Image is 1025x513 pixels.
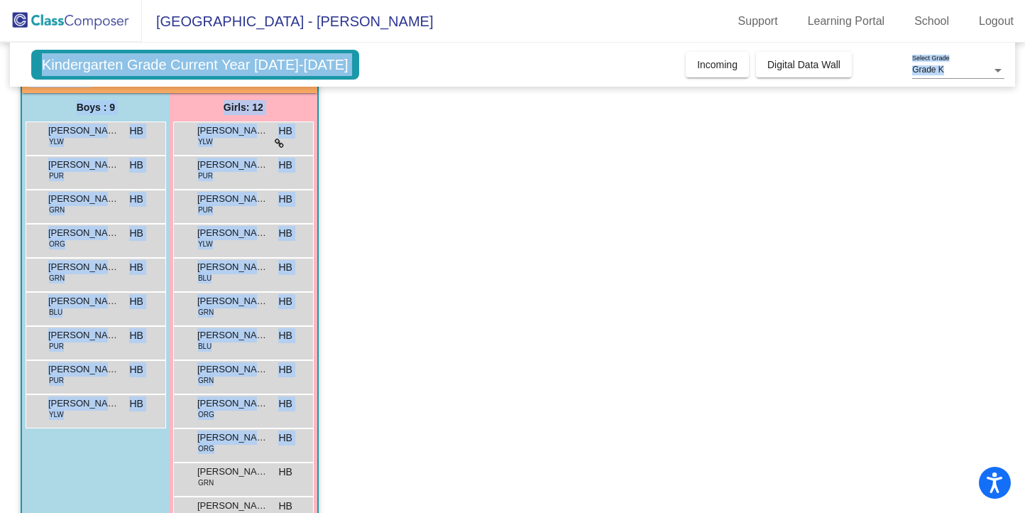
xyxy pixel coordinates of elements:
[129,362,143,377] span: HB
[796,10,897,33] a: Learning Portal
[170,93,317,121] div: Girls: 12
[49,136,64,147] span: YLW
[129,124,143,139] span: HB
[197,260,268,274] span: [PERSON_NAME]
[968,10,1025,33] a: Logout
[198,273,212,283] span: BLU
[49,307,62,318] span: BLU
[912,65,944,75] span: Grade K
[278,226,292,241] span: HB
[197,362,268,377] span: [PERSON_NAME] [PERSON_NAME]
[697,59,738,70] span: Incoming
[142,10,433,33] span: [GEOGRAPHIC_DATA] - [PERSON_NAME]
[129,158,143,173] span: HB
[48,396,119,411] span: [PERSON_NAME]
[767,59,840,70] span: Digital Data Wall
[48,328,119,342] span: [PERSON_NAME]
[22,93,170,121] div: Boys : 9
[278,465,292,480] span: HB
[278,124,292,139] span: HB
[49,239,65,249] span: ORG
[278,192,292,207] span: HB
[198,409,214,420] span: ORG
[49,273,65,283] span: GRN
[48,158,119,172] span: [PERSON_NAME]
[278,260,292,275] span: HB
[49,341,64,352] span: PUR
[129,396,143,411] span: HB
[198,205,213,215] span: PUR
[48,226,119,240] span: [PERSON_NAME]
[48,362,119,377] span: [PERSON_NAME]
[49,171,64,181] span: PUR
[198,341,212,352] span: BLU
[197,158,268,172] span: [PERSON_NAME]
[197,396,268,411] span: [PERSON_NAME]
[48,192,119,206] span: [PERSON_NAME]
[48,124,119,138] span: [PERSON_NAME]
[198,239,213,249] span: YLW
[197,226,268,240] span: [PERSON_NAME]
[49,205,65,215] span: GRN
[197,431,268,445] span: [PERSON_NAME]
[49,375,64,386] span: PUR
[31,50,359,80] span: Kindergarten Grade Current Year [DATE]-[DATE]
[197,294,268,308] span: [PERSON_NAME]
[197,124,268,138] span: [PERSON_NAME]
[278,431,292,445] span: HB
[278,362,292,377] span: HB
[198,136,213,147] span: YLW
[727,10,789,33] a: Support
[129,226,143,241] span: HB
[198,443,214,454] span: ORG
[278,396,292,411] span: HB
[278,158,292,173] span: HB
[49,409,64,420] span: YLW
[129,294,143,309] span: HB
[278,294,292,309] span: HB
[129,328,143,343] span: HB
[197,192,268,206] span: [PERSON_NAME]
[903,10,960,33] a: School
[756,52,852,77] button: Digital Data Wall
[197,328,268,342] span: [PERSON_NAME]
[686,52,749,77] button: Incoming
[198,477,214,488] span: GRN
[48,260,119,274] span: [PERSON_NAME]
[129,260,143,275] span: HB
[197,465,268,479] span: [PERSON_NAME]
[48,294,119,308] span: [PERSON_NAME]
[278,328,292,343] span: HB
[197,499,268,513] span: [PERSON_NAME]
[129,192,143,207] span: HB
[198,307,214,318] span: GRN
[198,171,213,181] span: PUR
[198,375,214,386] span: GRN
